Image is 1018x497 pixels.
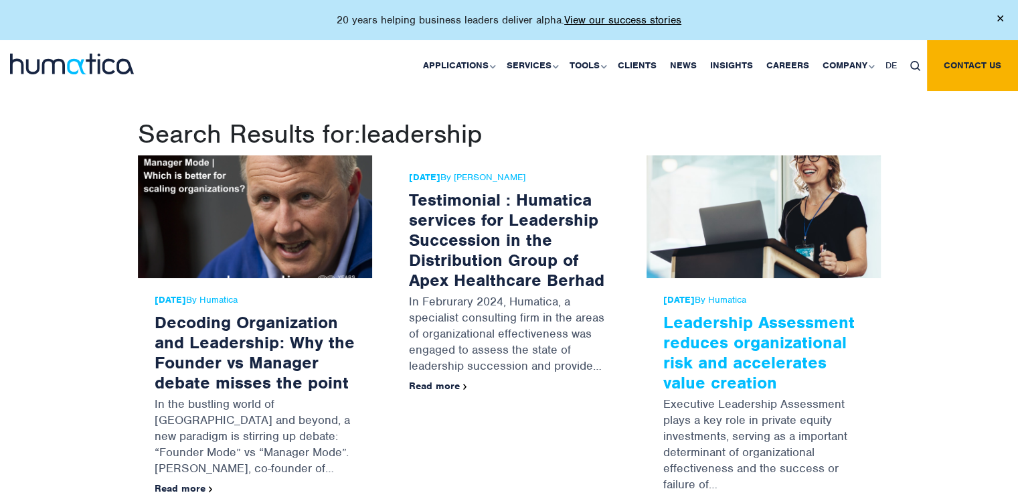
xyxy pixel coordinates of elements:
a: Contact us [927,40,1018,91]
a: Leadership Assessment reduces organizational risk and accelerates value creation [663,311,855,393]
span: By Humatica [663,295,864,305]
img: arrowicon [209,486,213,492]
strong: [DATE] [409,171,440,183]
a: Applications [416,40,500,91]
p: In Februrary 2024, Humatica, a specialist consulting firm in the areas of organizational effectiv... [409,290,610,380]
img: search_icon [910,61,920,71]
a: Tools [563,40,611,91]
a: Insights [703,40,760,91]
a: Company [816,40,879,91]
a: Read more [155,482,213,494]
img: Decoding Organization and Leadership: Why the Founder vs Manager debate misses the point [138,155,372,278]
a: News [663,40,703,91]
a: Testimonial : Humatica services for Leadership Succession in the Distribution Group of Apex Healt... [409,189,604,291]
img: Leadership Assessment reduces organizational risk and accelerates value creation [647,155,881,278]
strong: [DATE] [663,294,695,305]
a: Decoding Organization and Leadership: Why the Founder vs Manager debate misses the point [155,311,355,393]
p: In the bustling world of [GEOGRAPHIC_DATA] and beyond, a new paradigm is stirring up debate: “Fou... [155,393,355,483]
h1: Search Results for: [138,118,881,150]
p: 20 years helping business leaders deliver alpha. [337,13,681,27]
span: DE [885,60,897,71]
span: leadership [361,118,483,150]
a: Clients [611,40,663,91]
a: Services [500,40,563,91]
a: Careers [760,40,816,91]
span: By Humatica [155,295,355,305]
span: By [PERSON_NAME] [409,172,610,183]
strong: [DATE] [155,294,186,305]
a: Read more [409,380,467,392]
img: arrowicon [463,384,467,390]
a: DE [879,40,904,91]
a: View our success stories [564,13,681,27]
img: logo [10,54,134,74]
